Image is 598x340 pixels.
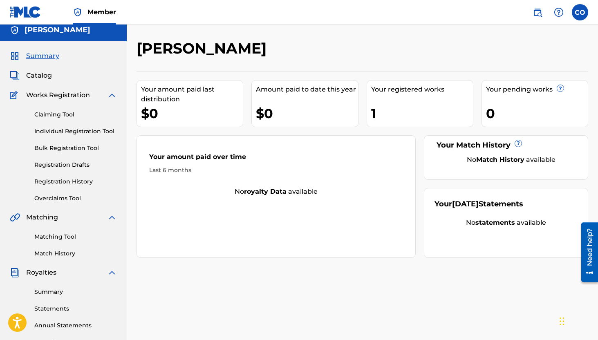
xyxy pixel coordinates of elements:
a: Individual Registration Tool [34,127,117,136]
img: Summary [10,51,20,61]
div: Drag [560,309,564,333]
div: Your pending works [486,85,588,94]
span: Matching [26,212,58,222]
img: Catalog [10,71,20,81]
strong: statements [475,219,515,226]
h2: [PERSON_NAME] [137,39,271,58]
a: Public Search [529,4,546,20]
div: Help [551,4,567,20]
img: help [554,7,564,17]
a: Registration History [34,177,117,186]
span: Works Registration [26,90,90,100]
iframe: Resource Center [575,219,598,285]
div: Your Match History [435,140,578,151]
a: Matching Tool [34,233,117,241]
div: Your Statements [435,199,523,210]
span: Summary [26,51,59,61]
div: Your amount paid over time [149,152,403,166]
div: Last 6 months [149,166,403,174]
div: Amount paid to date this year [256,85,358,94]
img: Accounts [10,25,20,35]
div: No available [137,187,415,197]
div: 0 [486,104,588,123]
a: Annual Statements [34,321,117,330]
span: Member [87,7,116,17]
a: Statements [34,304,117,313]
div: $0 [141,104,243,123]
img: Top Rightsholder [73,7,83,17]
span: [DATE] [452,199,479,208]
a: Claiming Tool [34,110,117,119]
img: search [533,7,542,17]
span: Catalog [26,71,52,81]
div: No available [445,155,578,165]
span: ? [557,85,564,92]
img: Royalties [10,268,20,277]
iframe: Chat Widget [557,301,598,340]
div: User Menu [572,4,588,20]
a: Registration Drafts [34,161,117,169]
img: Matching [10,212,20,222]
a: Overclaims Tool [34,194,117,203]
strong: Match History [476,156,524,163]
img: MLC Logo [10,6,41,18]
a: Summary [34,288,117,296]
a: CatalogCatalog [10,71,52,81]
a: SummarySummary [10,51,59,61]
span: ? [515,140,522,147]
strong: royalty data [244,188,287,195]
a: Match History [34,249,117,258]
h5: Caden J Ortego [25,25,90,35]
span: Royalties [26,268,56,277]
img: expand [107,90,117,100]
div: $0 [256,104,358,123]
div: 1 [371,104,473,123]
div: Your amount paid last distribution [141,85,243,104]
div: No available [435,218,578,228]
img: Works Registration [10,90,20,100]
a: Bulk Registration Tool [34,144,117,152]
img: expand [107,268,117,277]
img: expand [107,212,117,222]
div: Your registered works [371,85,473,94]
